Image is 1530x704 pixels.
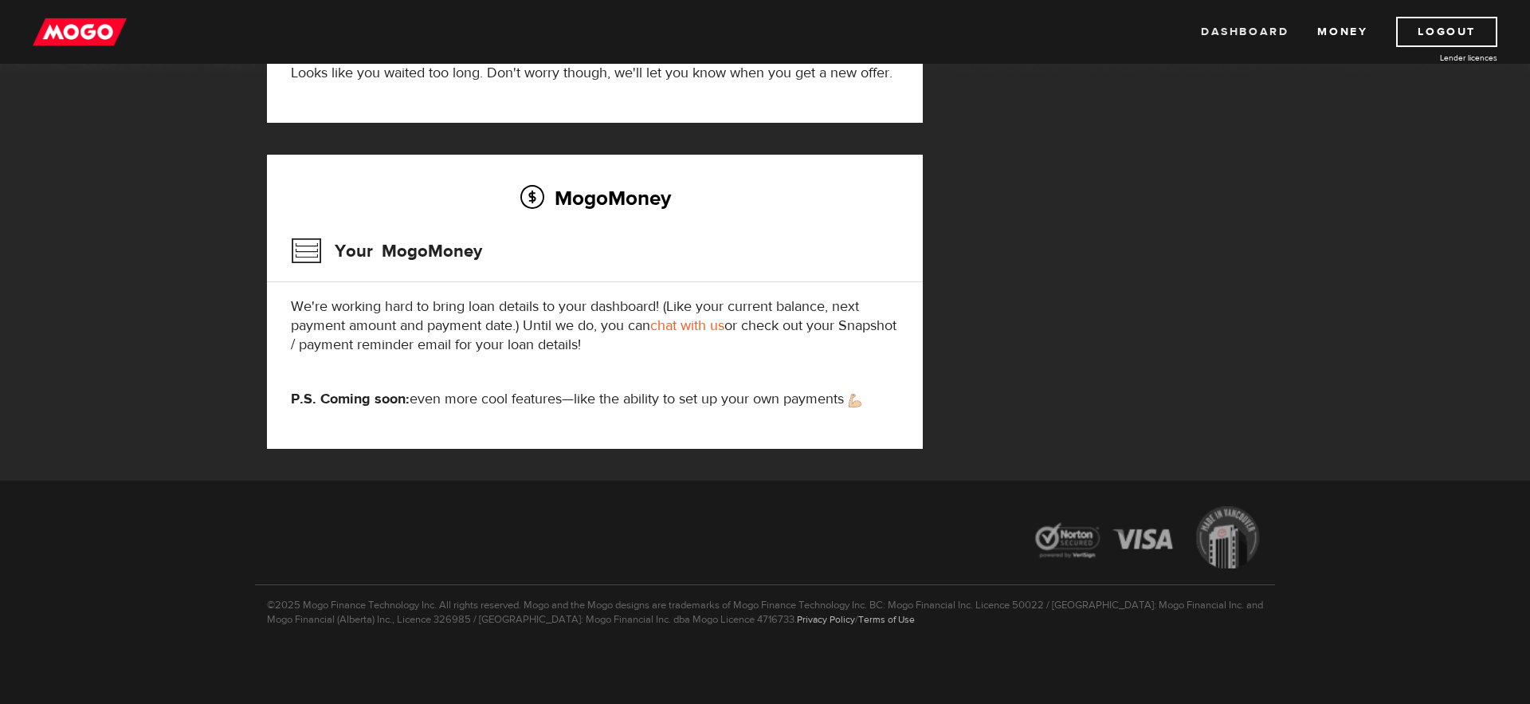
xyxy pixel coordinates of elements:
[849,394,861,407] img: strong arm emoji
[1396,17,1497,47] a: Logout
[291,64,899,83] p: Looks like you waited too long. Don't worry though, we'll let you know when you get a new offer.
[1201,17,1289,47] a: Dashboard
[291,390,410,408] strong: P.S. Coming soon:
[1211,333,1530,704] iframe: LiveChat chat widget
[1378,52,1497,64] a: Lender licences
[255,584,1275,627] p: ©2025 Mogo Finance Technology Inc. All rights reserved. Mogo and the Mogo designs are trademarks ...
[291,390,899,409] p: even more cool features—like the ability to set up your own payments
[1020,494,1275,584] img: legal-icons-92a2ffecb4d32d839781d1b4e4802d7b.png
[1317,17,1367,47] a: Money
[858,613,915,626] a: Terms of Use
[291,181,899,214] h2: MogoMoney
[291,230,482,272] h3: Your MogoMoney
[797,613,855,626] a: Privacy Policy
[33,17,127,47] img: mogo_logo-11ee424be714fa7cbb0f0f49df9e16ec.png
[291,297,899,355] p: We're working hard to bring loan details to your dashboard! (Like your current balance, next paym...
[650,317,724,335] a: chat with us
